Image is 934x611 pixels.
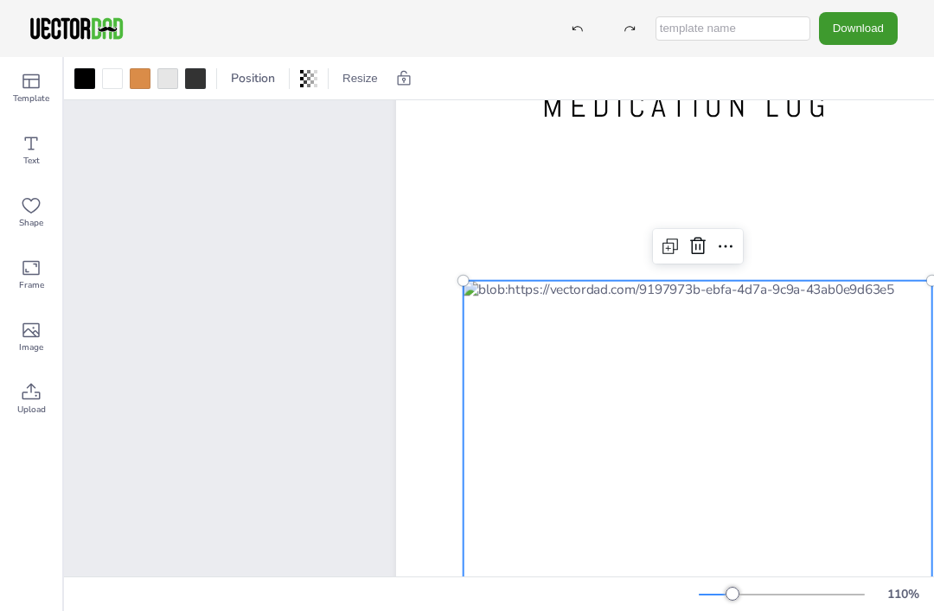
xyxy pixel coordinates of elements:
[17,403,46,417] span: Upload
[19,278,44,292] span: Frame
[28,16,125,41] img: VectorDad-1.png
[543,86,833,126] span: MEDICATION LOG
[656,16,810,41] input: template name
[819,12,898,44] button: Download
[13,92,49,105] span: Template
[227,70,278,86] span: Position
[19,341,43,354] span: Image
[882,586,924,602] div: 110 %
[336,65,385,92] button: Resize
[19,216,43,230] span: Shape
[23,154,40,168] span: Text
